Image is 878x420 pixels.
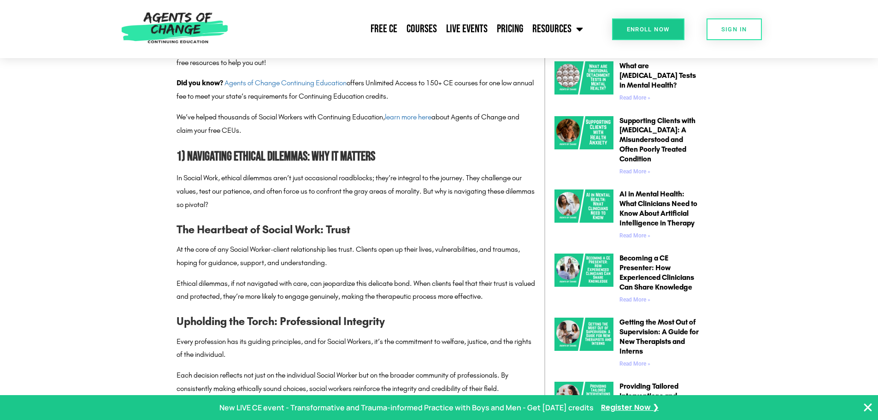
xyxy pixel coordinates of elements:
[554,116,613,149] img: Health Anxiety A Misunderstood and Often Poorly Treated Condition
[554,116,613,178] a: Health Anxiety A Misunderstood and Often Poorly Treated Condition
[177,335,535,362] p: Every profession has its guiding principles, and for Social Workers, it’s the commitment to welfa...
[554,61,613,104] a: What are Emotional Detachment Tests in Mental Health
[554,318,613,370] a: Getting the Most Out of Supervision A Guide for New Therapists and Interns
[554,382,613,415] img: Providing Tailored Interventions and Services to Support the Autistic Community
[177,277,535,304] p: Ethical dilemmas, if not navigated with care, can jeopardize this delicate bond. When clients fee...
[177,78,223,87] strong: Did you know?
[619,318,699,355] a: Getting the Most Out of Supervision: A Guide for New Therapists and Interns
[528,18,588,41] a: Resources
[492,18,528,41] a: Pricing
[554,61,613,95] img: What are Emotional Detachment Tests in Mental Health
[601,401,659,414] a: Register Now ❯
[627,26,670,32] span: Enroll Now
[233,18,588,41] nav: Menu
[619,361,650,367] a: Read more about Getting the Most Out of Supervision: A Guide for New Therapists and Interns
[619,168,650,175] a: Read more about Supporting Clients with Health Anxiety: A Misunderstood and Often Poorly Treated ...
[402,18,442,41] a: Courses
[619,189,697,227] a: AI in Mental Health: What Clinicians Need to Know About Artificial Intelligence in Therapy
[612,18,684,40] a: Enroll Now
[862,402,873,413] button: Close Banner
[385,112,431,121] a: learn more here
[177,77,535,103] p: offers Unlimited Access to 150+ CE courses for one low annual fee to meet your state’s requiremen...
[219,401,594,414] p: New LIVE CE event - Transformative and Trauma-informed Practice with Boys and Men - Get [DATE] cr...
[721,26,747,32] span: SIGN IN
[707,18,762,40] a: SIGN IN
[177,172,535,211] p: In Social Work, ethical dilemmas aren’t just occasional roadblocks; they’re integral to the journ...
[619,296,650,303] a: Read more about Becoming a CE Presenter: How Experienced Clinicians Can Share Knowledge
[177,147,535,167] h2: 1) Navigating Ethical Dilemmas: Why It Matters
[366,18,402,41] a: Free CE
[177,313,535,330] h3: Upholding the Torch: Professional Integrity
[177,111,535,137] p: We’ve helped thousands of Social Workers with Continuing Education, about Agents of Change and cl...
[554,254,613,287] img: Becoming a CE Presenter How Experienced Clinicians Can Share Knowledge
[554,254,613,306] a: Becoming a CE Presenter How Experienced Clinicians Can Share Knowledge
[619,61,696,89] a: What are [MEDICAL_DATA] Tests in Mental Health?
[619,95,650,101] a: Read more about What are Emotional Detachment Tests in Mental Health?
[177,221,535,238] h3: The Heartbeat of Social Work: Trust
[554,318,613,351] img: Getting the Most Out of Supervision A Guide for New Therapists and Interns
[554,189,613,223] img: AI in Mental Health What Clinicians Need to Know
[619,116,695,163] a: Supporting Clients with [MEDICAL_DATA]: A Misunderstood and Often Poorly Treated Condition
[554,189,613,242] a: AI in Mental Health What Clinicians Need to Know
[619,232,650,239] a: Read more about AI in Mental Health: What Clinicians Need to Know About Artificial Intelligence i...
[177,243,535,270] p: At the core of any Social Worker-client relationship lies trust. Clients open up their lives, vul...
[442,18,492,41] a: Live Events
[177,369,535,396] p: Each decision reflects not just on the individual Social Worker but on the broader community of p...
[619,254,694,291] a: Becoming a CE Presenter: How Experienced Clinicians Can Share Knowledge
[224,78,347,87] a: Agents of Change Continuing Education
